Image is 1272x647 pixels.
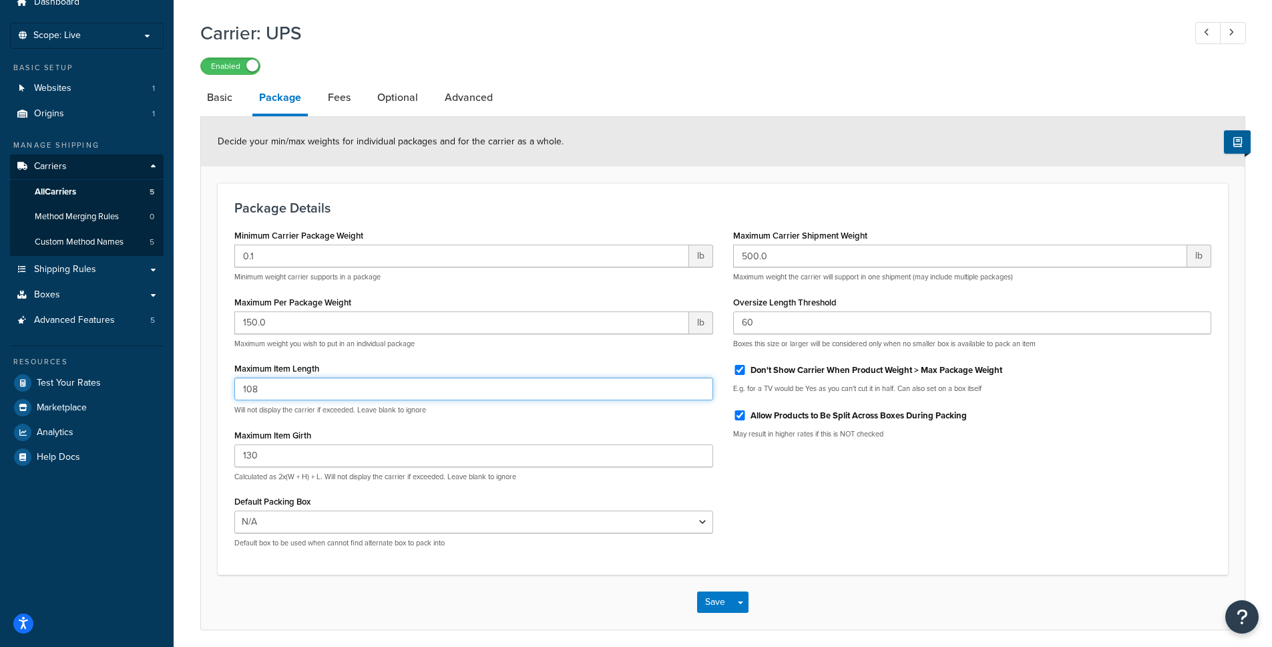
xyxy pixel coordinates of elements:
[34,83,71,94] span: Websites
[234,405,713,415] p: Will not display the carrier if exceeded. Leave blank to ignore
[10,205,164,229] a: Method Merging Rules0
[751,410,967,422] label: Allow Products to Be Split Across Boxes During Packing
[200,82,239,114] a: Basic
[689,245,713,267] span: lb
[34,315,115,326] span: Advanced Features
[1220,22,1246,44] a: Next Record
[10,308,164,333] a: Advanced Features5
[733,384,1212,394] p: E.g. for a TV would be Yes as you can't cut it in half. Can also set on a box itself
[751,364,1002,376] label: Don't Show Carrier When Product Weight > Max Package Weight
[10,230,164,255] a: Custom Method Names5
[234,231,363,241] label: Minimum Carrier Package Weight
[733,339,1212,349] p: Boxes this size or larger will be considered only when no smaller box is available to pack an item
[438,82,499,114] a: Advanced
[10,180,164,205] a: AllCarriers5
[10,102,164,126] a: Origins1
[10,205,164,229] li: Method Merging Rules
[200,20,1171,46] h1: Carrier: UPS
[733,297,837,307] label: Oversize Length Threshold
[10,230,164,255] li: Custom Method Names
[10,76,164,101] a: Websites1
[1187,245,1211,267] span: lb
[1224,130,1251,154] button: Show Help Docs
[34,161,67,172] span: Carriers
[35,186,76,198] span: All Carriers
[10,420,164,444] a: Analytics
[10,76,164,101] li: Websites
[10,154,164,179] a: Carriers
[34,264,96,275] span: Shipping Rules
[733,272,1212,282] p: Maximum weight the carrier will support in one shipment (may include multiple packages)
[152,108,155,120] span: 1
[218,134,564,148] span: Decide your min/max weights for individual packages and for the carrier as a whole.
[34,108,64,120] span: Origins
[234,364,319,374] label: Maximum Item Length
[10,102,164,126] li: Origins
[371,82,425,114] a: Optional
[35,237,124,248] span: Custom Method Names
[10,308,164,333] li: Advanced Features
[1195,22,1221,44] a: Previous Record
[234,297,351,307] label: Maximum Per Package Weight
[1225,600,1259,634] button: Open Resource Center
[150,186,154,198] span: 5
[37,402,87,414] span: Marketplace
[152,83,155,94] span: 1
[33,30,81,41] span: Scope: Live
[37,378,101,389] span: Test Your Rates
[10,396,164,420] a: Marketplace
[234,538,713,548] p: Default box to be used when cannot find alternate box to pack into
[37,452,80,463] span: Help Docs
[10,283,164,307] a: Boxes
[234,272,713,282] p: Minimum weight carrier supports in a package
[733,429,1212,439] p: May result in higher rates if this is NOT checked
[37,427,73,438] span: Analytics
[10,62,164,74] div: Basic Setup
[10,371,164,395] a: Test Your Rates
[234,339,713,349] p: Maximum weight you wish to put in an individual package
[201,58,260,74] label: Enabled
[697,592,733,613] button: Save
[234,430,311,440] label: Maximum Item Girth
[10,154,164,256] li: Carriers
[252,82,308,116] a: Package
[234,201,1211,215] h3: Package Details
[35,211,119,223] span: Method Merging Rules
[10,257,164,282] a: Shipping Rules
[689,311,713,334] span: lb
[150,237,154,248] span: 5
[733,231,867,241] label: Maximum Carrier Shipment Weight
[150,315,155,326] span: 5
[10,140,164,151] div: Manage Shipping
[150,211,154,223] span: 0
[10,356,164,368] div: Resources
[10,445,164,469] a: Help Docs
[234,472,713,482] p: Calculated as 2x(W + H) + L. Will not display the carrier if exceeded. Leave blank to ignore
[321,82,357,114] a: Fees
[34,289,60,301] span: Boxes
[234,497,310,507] label: Default Packing Box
